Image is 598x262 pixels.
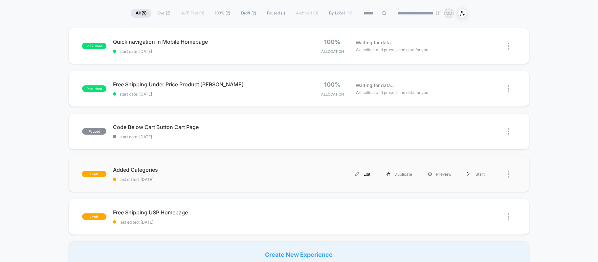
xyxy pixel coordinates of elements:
[386,172,390,176] img: menu
[436,11,440,15] img: end
[508,213,509,220] img: close
[82,171,106,177] span: draft
[113,220,299,225] span: last edited: [DATE]
[459,167,493,182] div: Start
[113,124,299,130] span: Code Below Cart Button Cart Page
[145,78,161,94] button: Play, NEW DEMO 2025-VEED.mp4
[113,92,299,97] span: start date: [DATE]
[347,167,378,182] div: Edit
[446,11,453,16] p: MD
[467,172,470,176] img: menu
[258,160,277,166] input: Volume
[113,209,299,216] span: Free Shipping USP Homepage
[508,171,509,178] img: close
[508,85,509,92] img: close
[211,159,227,166] div: Current time
[262,9,290,18] span: Paused ( 1 )
[236,9,261,18] span: Draft ( 2 )
[356,47,428,53] span: We collect and process the data for you
[321,92,344,97] span: Allocation
[3,158,14,168] button: Play, NEW DEMO 2025-VEED.mp4
[82,213,106,220] span: draft
[113,49,299,54] span: start date: [DATE]
[329,11,345,16] span: By Label
[113,177,299,182] span: last edited: [DATE]
[356,39,395,46] span: Waiting for data...
[82,128,106,135] span: paused
[5,149,301,155] input: Seek
[113,134,299,139] span: start date: [DATE]
[210,9,235,18] span: 100% ( 2 )
[378,167,420,182] div: Duplicate
[113,38,299,45] span: Quick navigation in Mobile Homepage
[420,167,459,182] div: Preview
[113,166,299,173] span: Added Categories
[152,9,175,18] span: Live ( 2 )
[324,38,341,45] span: 100%
[355,172,359,176] img: menu
[508,43,509,50] img: close
[356,89,428,96] span: We collect and process the data for you
[113,81,299,88] span: Free Shipping Under Price Product [PERSON_NAME]
[82,85,106,92] span: published
[321,49,344,54] span: Allocation
[324,81,341,88] span: 100%
[228,159,245,166] div: Duration
[356,82,395,89] span: Waiting for data...
[131,9,151,18] span: All ( 5 )
[508,128,509,135] img: close
[82,43,106,49] span: published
